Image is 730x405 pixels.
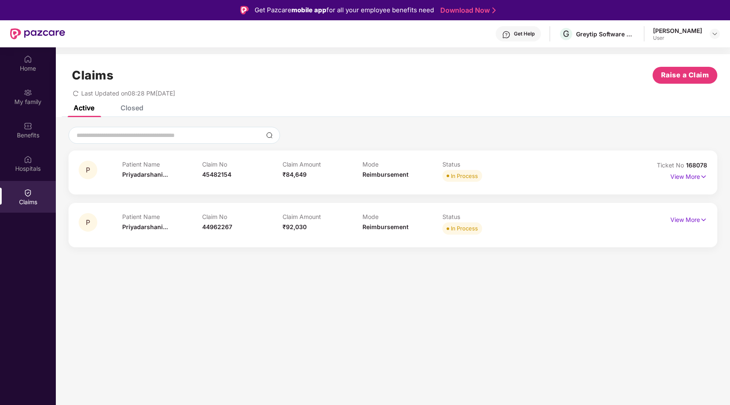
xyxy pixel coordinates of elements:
span: Reimbursement [362,171,409,178]
a: Download Now [440,6,493,15]
p: Patient Name [122,213,202,220]
img: svg+xml;base64,PHN2ZyBpZD0iSG9zcGl0YWxzIiB4bWxucz0iaHR0cDovL3d3dy53My5vcmcvMjAwMC9zdmciIHdpZHRoPS... [24,155,32,164]
div: Closed [121,104,143,112]
span: G [563,29,569,39]
img: Stroke [492,6,496,15]
span: ₹84,649 [283,171,307,178]
img: svg+xml;base64,PHN2ZyB4bWxucz0iaHR0cDovL3d3dy53My5vcmcvMjAwMC9zdmciIHdpZHRoPSIxNyIgaGVpZ2h0PSIxNy... [700,172,707,181]
div: Get Pazcare for all your employee benefits need [255,5,434,15]
img: svg+xml;base64,PHN2ZyBpZD0iSG9tZSIgeG1sbnM9Imh0dHA6Ly93d3cudzMub3JnLzIwMDAvc3ZnIiB3aWR0aD0iMjAiIG... [24,55,32,63]
span: Priyadarshani... [122,171,168,178]
img: svg+xml;base64,PHN2ZyBpZD0iRHJvcGRvd24tMzJ4MzIiIHhtbG5zPSJodHRwOi8vd3d3LnczLm9yZy8yMDAwL3N2ZyIgd2... [711,30,718,37]
p: View More [670,170,707,181]
p: View More [670,213,707,224]
p: Status [442,213,522,220]
div: In Process [451,172,478,180]
img: svg+xml;base64,PHN2ZyBpZD0iU2VhcmNoLTMyeDMyIiB4bWxucz0iaHR0cDovL3d3dy53My5vcmcvMjAwMC9zdmciIHdpZH... [266,132,273,139]
p: Status [442,161,522,168]
span: P [86,167,90,174]
div: Greytip Software Private Limited [576,30,635,38]
img: svg+xml;base64,PHN2ZyBpZD0iSGVscC0zMngzMiIgeG1sbnM9Imh0dHA6Ly93d3cudzMub3JnLzIwMDAvc3ZnIiB3aWR0aD... [502,30,510,39]
img: svg+xml;base64,PHN2ZyBpZD0iQ2xhaW0iIHhtbG5zPSJodHRwOi8vd3d3LnczLm9yZy8yMDAwL3N2ZyIgd2lkdGg9IjIwIi... [24,189,32,197]
span: Reimbursement [362,223,409,230]
span: Raise a Claim [661,70,709,80]
span: 44962267 [202,223,232,230]
p: Claim Amount [283,213,362,220]
p: Claim No [202,213,282,220]
p: Claim Amount [283,161,362,168]
span: Priyadarshani... [122,223,168,230]
span: ₹92,030 [283,223,307,230]
h1: Claims [72,68,113,82]
div: Get Help [514,30,535,37]
span: Ticket No [657,161,686,169]
img: svg+xml;base64,PHN2ZyB3aWR0aD0iMjAiIGhlaWdodD0iMjAiIHZpZXdCb3g9IjAgMCAyMCAyMCIgZmlsbD0ibm9uZSIgeG... [24,88,32,97]
img: svg+xml;base64,PHN2ZyBpZD0iQmVuZWZpdHMiIHhtbG5zPSJodHRwOi8vd3d3LnczLm9yZy8yMDAwL3N2ZyIgd2lkdGg9Ij... [24,122,32,130]
div: In Process [451,224,478,233]
span: P [86,219,90,226]
p: Patient Name [122,161,202,168]
img: New Pazcare Logo [10,28,65,39]
strong: mobile app [291,6,327,14]
span: Last Updated on 08:28 PM[DATE] [81,90,175,97]
p: Claim No [202,161,282,168]
div: User [653,35,702,41]
button: Raise a Claim [653,67,717,84]
p: Mode [362,161,442,168]
span: redo [73,90,79,97]
span: 45482154 [202,171,231,178]
img: svg+xml;base64,PHN2ZyB4bWxucz0iaHR0cDovL3d3dy53My5vcmcvMjAwMC9zdmciIHdpZHRoPSIxNyIgaGVpZ2h0PSIxNy... [700,215,707,224]
img: Logo [240,6,249,14]
div: [PERSON_NAME] [653,27,702,35]
p: Mode [362,213,442,220]
div: Active [74,104,94,112]
span: 168078 [686,161,707,169]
